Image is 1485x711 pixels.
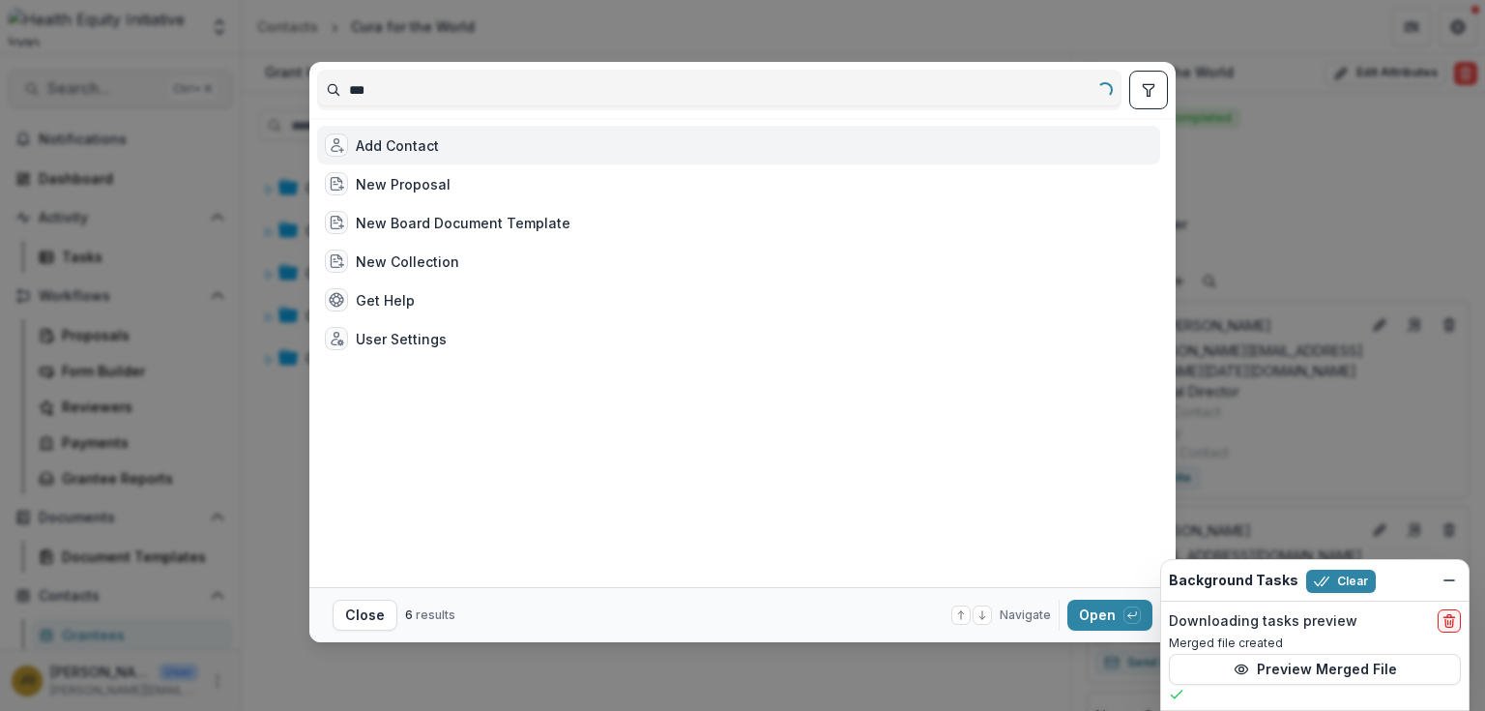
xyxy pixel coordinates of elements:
[1169,613,1357,630] h2: Downloading tasks preview
[1129,71,1168,109] button: toggle filters
[405,607,413,622] span: 6
[356,290,415,311] div: Get Help
[333,600,397,631] button: Close
[1306,570,1376,593] button: Clear
[416,607,455,622] span: results
[1438,609,1461,633] button: delete
[1169,635,1461,652] p: Merged file created
[356,213,570,233] div: New Board Document Template
[356,174,451,194] div: New Proposal
[1169,654,1461,685] button: Preview Merged File
[1438,569,1461,592] button: Dismiss
[356,135,439,156] div: Add Contact
[1000,607,1051,624] span: Navigate
[356,252,459,272] div: New Collection
[1169,573,1298,589] h2: Background Tasks
[356,329,447,349] div: User Settings
[1067,600,1152,631] button: Open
